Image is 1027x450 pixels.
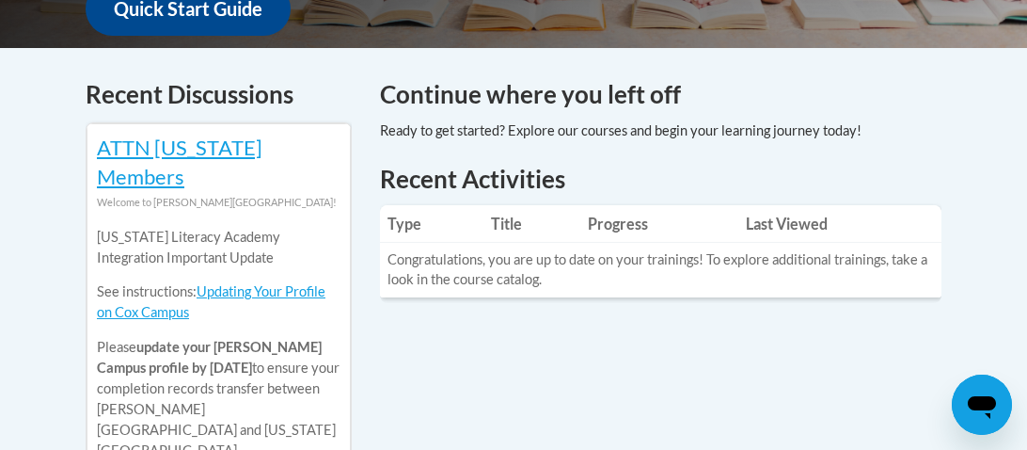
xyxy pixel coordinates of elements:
[97,339,322,376] b: update your [PERSON_NAME] Campus profile by [DATE]
[952,375,1012,435] iframe: Button to launch messaging window
[97,135,262,189] a: ATTN [US_STATE] Members
[97,281,340,323] p: See instructions:
[380,76,941,113] h4: Continue where you left off
[97,283,325,320] a: Updating Your Profile on Cox Campus
[738,205,941,243] th: Last Viewed
[97,227,340,268] p: [US_STATE] Literacy Academy Integration Important Update
[380,205,482,243] th: Type
[483,205,580,243] th: Title
[380,162,941,196] h1: Recent Activities
[380,243,941,297] td: Congratulations, you are up to date on your trainings! To explore additional trainings, take a lo...
[86,76,352,113] h4: Recent Discussions
[97,192,340,213] div: Welcome to [PERSON_NAME][GEOGRAPHIC_DATA]!
[580,205,738,243] th: Progress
